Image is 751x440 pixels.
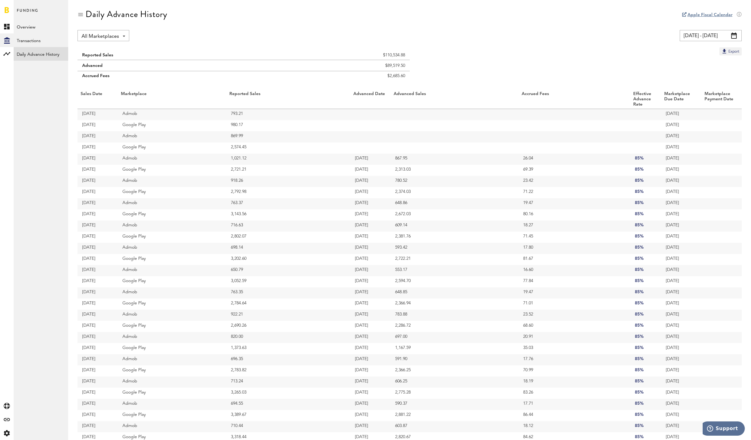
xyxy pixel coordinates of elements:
td: Google Play [118,187,226,198]
span: Funding [17,7,38,20]
span: All Marketplaces [82,31,119,42]
td: [DATE] [77,377,118,388]
td: [DATE] [661,421,701,432]
a: Daily Advance History [14,47,68,61]
td: [DATE] [77,232,118,243]
td: [DATE] [350,399,391,410]
td: [DATE] [661,354,701,365]
th: Marketplace Due Date [661,90,701,109]
td: 20.91 [519,332,630,343]
td: Google Play [118,254,226,265]
td: 85% [630,365,661,377]
td: 85% [630,343,661,354]
td: [DATE] [350,388,391,399]
td: [DATE] [77,254,118,265]
td: 85% [630,176,661,187]
td: [DATE] [661,120,701,131]
td: 694.55 [226,399,350,410]
td: 85% [630,321,661,332]
td: [DATE] [661,187,701,198]
td: 648.85 [391,287,519,298]
td: [DATE] [77,165,118,176]
td: 1,167.59 [391,343,519,354]
td: Admob [118,109,226,120]
td: 648.86 [391,198,519,209]
td: 35.03 [519,343,630,354]
td: 869.99 [226,131,350,142]
td: [DATE] [77,310,118,321]
td: 609.14 [391,220,519,232]
td: 70.99 [519,365,630,377]
td: [DATE] [77,120,118,131]
td: 81.67 [519,254,630,265]
td: Google Play [118,232,226,243]
th: Advanced Sales [391,90,519,109]
td: [DATE] [77,365,118,377]
td: 2,313.03 [391,165,519,176]
td: [DATE] [77,243,118,254]
td: Admob [118,354,226,365]
td: 85% [630,410,661,421]
td: 85% [630,310,661,321]
td: 650.79 [226,265,350,276]
td: [DATE] [661,377,701,388]
td: 696.35 [226,354,350,365]
td: 713.24 [226,377,350,388]
td: 3,389.67 [226,410,350,421]
td: [DATE] [350,276,391,287]
td: 603.87 [391,421,519,432]
td: [DATE] [661,365,701,377]
td: 2,366.25 [391,365,519,377]
td: Google Play [118,298,226,310]
td: Google Play [118,388,226,399]
td: Admob [118,399,226,410]
td: 763.37 [226,198,350,209]
td: 71.45 [519,232,630,243]
td: 2,784.64 [226,298,350,310]
td: 2,594.70 [391,276,519,287]
td: [DATE] [661,332,701,343]
div: Daily Advance History [86,9,167,19]
td: 26.04 [519,154,630,165]
td: 593.42 [391,243,519,254]
th: Reported Sales [226,90,350,109]
td: Admob [118,310,226,321]
td: [DATE] [661,198,701,209]
td: 783.88 [391,310,519,321]
td: $89,519.50 [264,60,410,71]
td: 2,381.76 [391,232,519,243]
td: 85% [630,198,661,209]
td: Admob [118,243,226,254]
td: 19.47 [519,198,630,209]
td: 85% [630,165,661,176]
td: [DATE] [661,209,701,220]
td: [DATE] [350,343,391,354]
td: 17.80 [519,243,630,254]
td: 85% [630,187,661,198]
td: [DATE] [77,109,118,120]
td: 820.00 [226,332,350,343]
td: [DATE] [350,310,391,321]
td: Google Play [118,276,226,287]
td: Admob [118,154,226,165]
td: [DATE] [661,176,701,187]
td: [DATE] [350,254,391,265]
td: 17.71 [519,399,630,410]
td: [DATE] [350,209,391,220]
td: [DATE] [661,321,701,332]
td: [DATE] [77,142,118,154]
td: [DATE] [77,410,118,421]
td: [DATE] [77,321,118,332]
td: 85% [630,265,661,276]
td: 1,021.12 [226,154,350,165]
td: 763.35 [226,287,350,298]
td: [DATE] [77,287,118,298]
td: Admob [118,377,226,388]
td: 85% [630,399,661,410]
td: 2,574.45 [226,142,350,154]
td: [DATE] [350,287,391,298]
td: 590.37 [391,399,519,410]
td: 85% [630,209,661,220]
td: [DATE] [661,298,701,310]
td: 71.22 [519,187,630,198]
